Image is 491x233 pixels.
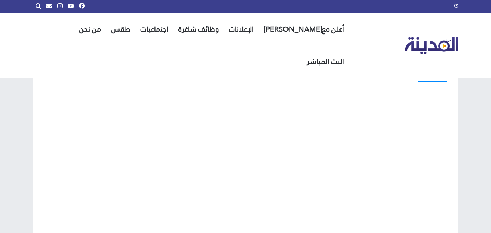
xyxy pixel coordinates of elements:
[74,13,106,45] a: من نحن
[224,13,259,45] a: الإعلانات
[136,13,173,45] a: اجتماعيات
[173,13,224,45] a: وظائف شاغرة
[106,13,136,45] a: طقس
[302,45,349,78] a: البث المباشر
[259,13,349,45] a: أعلن مع[PERSON_NAME]
[405,37,458,55] img: تلفزيون المدينة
